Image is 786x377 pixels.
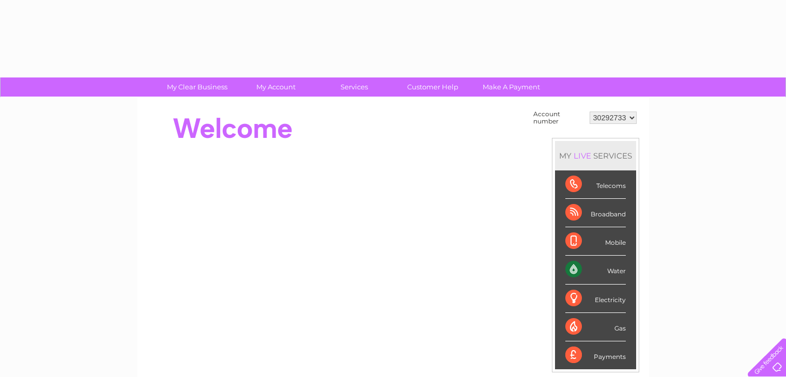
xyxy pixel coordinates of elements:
td: Account number [531,108,587,128]
a: Services [312,77,397,97]
a: Customer Help [390,77,475,97]
div: Water [565,256,626,284]
div: Gas [565,313,626,341]
div: LIVE [572,151,593,161]
div: Electricity [565,285,626,313]
div: Payments [565,341,626,369]
div: Broadband [565,199,626,227]
div: Telecoms [565,170,626,199]
a: Make A Payment [469,77,554,97]
div: Mobile [565,227,626,256]
a: My Clear Business [155,77,240,97]
a: My Account [233,77,318,97]
div: MY SERVICES [555,141,636,170]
